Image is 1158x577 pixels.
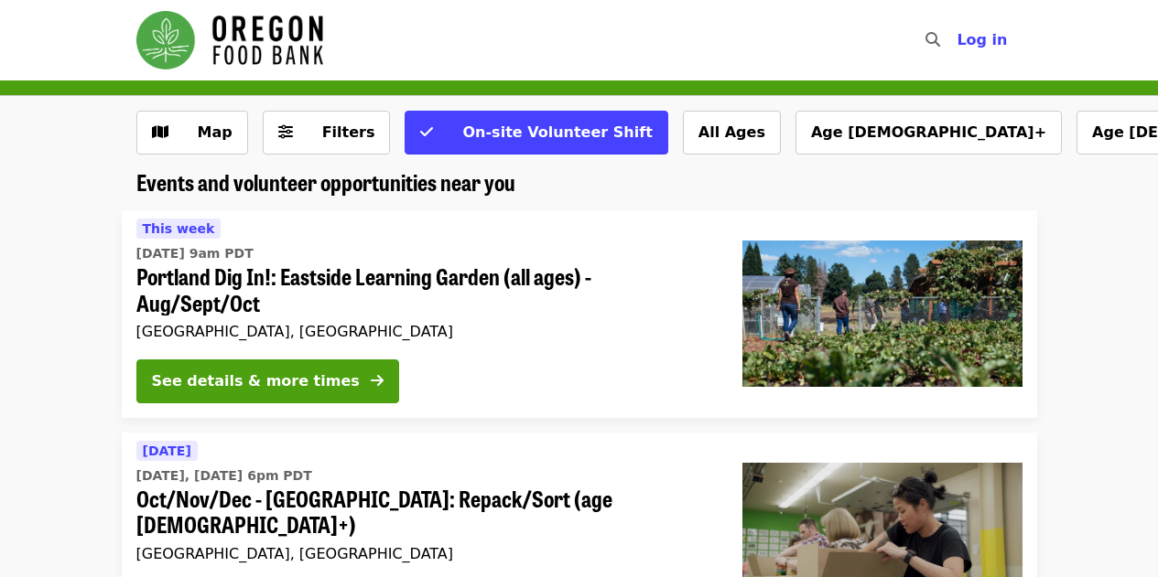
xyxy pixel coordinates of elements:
[136,323,713,340] div: [GEOGRAPHIC_DATA], [GEOGRAPHIC_DATA]
[136,244,254,263] time: [DATE] 9am PDT
[136,111,248,155] button: Show map view
[143,443,191,458] span: [DATE]
[942,22,1022,59] button: Log in
[925,31,940,48] i: search icon
[957,31,1007,48] span: Log in
[152,123,168,141] i: map icon
[136,545,713,562] div: [GEOGRAPHIC_DATA], [GEOGRAPHIC_DATA]
[136,263,713,316] span: Portland Dig In!: Eastside Learning Garden (all ages) - Aug/Sept/Oct
[420,123,433,141] i: check icon
[951,18,966,62] input: Search
[198,123,233,141] span: Map
[263,111,391,155] button: Filters (0 selected)
[405,111,667,155] button: On-site Volunteer Shift
[371,372,384,390] i: arrow-right icon
[136,466,312,486] time: [DATE], [DATE] 6pm PDT
[742,240,1023,387] img: Portland Dig In!: Eastside Learning Garden (all ages) - Aug/Sept/Oct organized by Oregon Food Bank
[462,123,652,141] span: On-site Volunteer Shift
[143,221,215,236] span: This week
[136,11,323,69] img: Oregon Food Bank - Home
[152,370,360,392] div: See details & more times
[136,166,515,198] span: Events and volunteer opportunities near you
[122,210,1037,418] a: See details for "Portland Dig In!: Eastside Learning Garden (all ages) - Aug/Sept/Oct"
[136,359,399,403] button: See details & more times
[795,111,1062,155] button: Age [DEMOGRAPHIC_DATA]+
[322,123,375,141] span: Filters
[278,123,293,141] i: sliders-h icon
[136,486,713,539] span: Oct/Nov/Dec - [GEOGRAPHIC_DATA]: Repack/Sort (age [DEMOGRAPHIC_DATA]+)
[683,111,781,155] button: All Ages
